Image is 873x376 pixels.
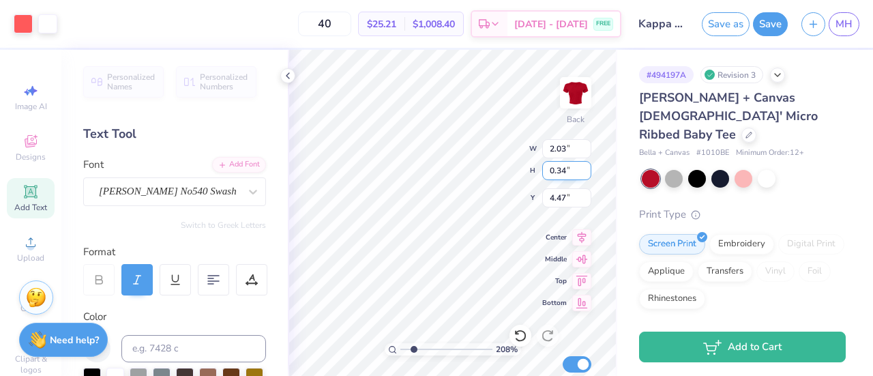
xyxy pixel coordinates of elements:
[835,16,853,32] span: MH
[639,147,690,159] span: Bella + Canvas
[736,147,804,159] span: Minimum Order: 12 +
[778,234,844,255] div: Digital Print
[7,353,55,375] span: Clipart & logos
[639,207,846,222] div: Print Type
[698,261,752,282] div: Transfers
[700,66,763,83] div: Revision 3
[107,72,156,91] span: Personalized Names
[50,334,99,347] strong: Need help?
[15,101,47,112] span: Image AI
[567,113,585,126] div: Back
[121,335,266,362] input: e.g. 7428 c
[756,261,795,282] div: Vinyl
[17,252,44,263] span: Upload
[596,19,610,29] span: FREE
[83,157,104,173] label: Font
[83,125,266,143] div: Text Tool
[298,12,351,36] input: – –
[16,151,46,162] span: Designs
[639,89,818,143] span: [PERSON_NAME] + Canvas [DEMOGRAPHIC_DATA]' Micro Ribbed Baby Tee
[496,343,518,356] span: 208 %
[542,276,567,286] span: Top
[413,17,455,31] span: $1,008.40
[753,12,788,36] button: Save
[514,17,588,31] span: [DATE] - [DATE]
[829,12,859,36] a: MH
[181,220,266,231] button: Switch to Greek Letters
[200,72,248,91] span: Personalized Numbers
[542,255,567,264] span: Middle
[639,261,694,282] div: Applique
[83,309,266,325] div: Color
[639,289,705,309] div: Rhinestones
[799,261,831,282] div: Foil
[367,17,396,31] span: $25.21
[702,12,750,36] button: Save as
[639,66,694,83] div: # 494197A
[639,234,705,255] div: Screen Print
[696,147,729,159] span: # 1010BE
[83,244,267,260] div: Format
[542,298,567,308] span: Bottom
[14,202,47,213] span: Add Text
[709,234,774,255] div: Embroidery
[628,10,695,38] input: Untitled Design
[562,79,589,106] img: Back
[639,332,846,362] button: Add to Cart
[212,157,266,173] div: Add Font
[542,233,567,242] span: Center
